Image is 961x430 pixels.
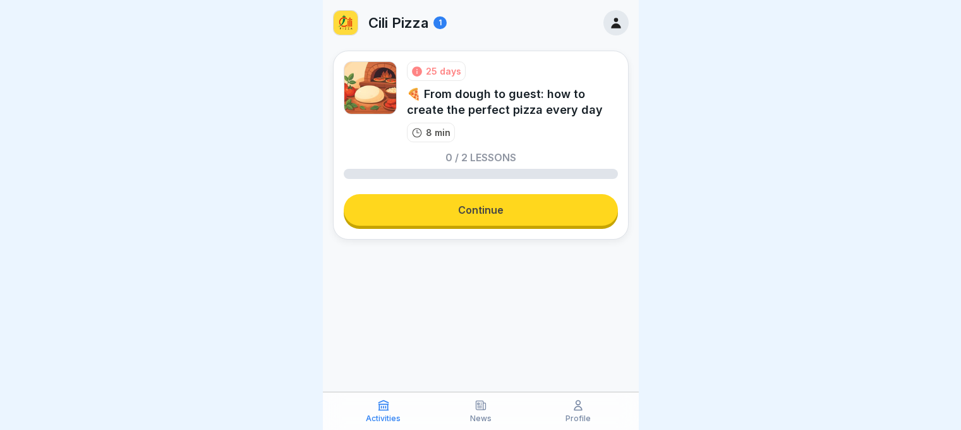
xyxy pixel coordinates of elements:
[445,152,516,163] p: 0 / 2 lessons
[565,414,591,423] p: Profile
[433,16,447,29] div: 1
[366,414,401,423] p: Activities
[368,15,428,31] p: Cili Pizza
[426,126,450,139] p: 8 min
[344,194,618,226] a: Continue
[407,86,618,118] div: 🍕 From dough to guest: how to create the perfect pizza every day
[344,61,397,114] img: fm2xlnd4abxcjct7hdb1279s.png
[470,414,492,423] p: News
[334,11,358,35] img: cili_pizza.png
[426,64,461,78] div: 25 days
